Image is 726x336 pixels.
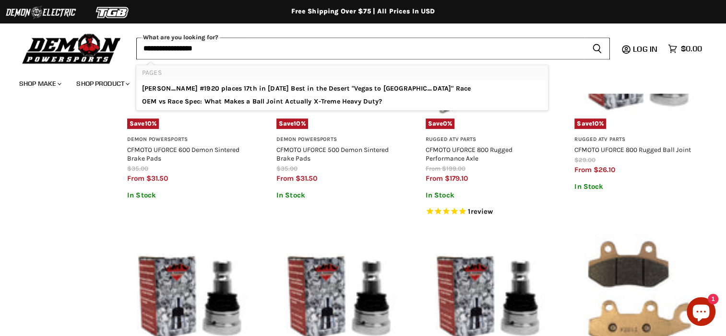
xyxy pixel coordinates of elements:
[684,297,718,328] inbox-online-store-chat: Shopify online store chat
[426,136,551,143] h3: Rugged ATV Parts
[426,191,551,199] p: In Stock
[574,146,691,153] a: CFMOTO UFORCE 800 Rugged Ball Joint
[276,174,294,183] span: from
[276,118,308,129] span: Save %
[127,174,144,183] span: from
[592,120,599,127] span: 10
[19,31,124,65] img: Demon Powersports
[127,146,239,162] a: CFMOTO UFORCE 600 Demon Sintered Brake Pads
[136,37,584,59] input: When autocomplete results are available use up and down arrows to review and enter to select
[470,207,493,215] span: review
[445,174,468,183] span: $179.10
[442,165,465,172] span: $199.00
[574,136,700,143] h3: Rugged ATV Parts
[127,191,252,199] p: In Stock
[296,174,317,183] span: $31.50
[584,37,610,59] button: Search
[77,3,149,22] img: TGB Logo 2
[69,74,135,93] a: Shop Product
[574,183,700,191] p: In Stock
[681,44,702,53] span: $0.00
[574,156,595,163] span: $29.00
[142,84,542,93] a: [PERSON_NAME] #1920 places 17th in [DATE] Best in the Desert "Vegas to [GEOGRAPHIC_DATA]" Race
[142,97,542,106] a: OEM vs Race Spec: What Makes a Ball Joint Actually X-Treme Heavy Duty?
[663,42,707,56] a: $0.00
[146,174,168,183] span: $31.50
[294,120,300,127] span: 10
[136,37,610,59] form: Product
[5,3,77,22] img: Demon Electric Logo 2
[276,146,389,162] a: CFMOTO UFORCE 500 Demon Sintered Brake Pads
[426,207,551,217] span: Rated 5.0 out of 5 stars 1 reviews
[276,136,402,143] h3: Demon Powersports
[426,165,440,172] span: from
[136,65,548,110] div: Pages
[145,120,152,127] span: 10
[276,191,402,199] p: In Stock
[426,174,443,183] span: from
[633,44,657,54] span: Log in
[443,120,447,127] span: 0
[12,74,67,93] a: Shop Make
[574,118,606,129] span: Save %
[127,165,148,172] span: $35.00
[276,165,298,172] span: $35.00
[426,118,455,129] span: Save %
[127,136,252,143] h3: Demon Powersports
[136,80,548,95] li: pages: Andrei Isac #1920 places 17th in 2018 Best in the Desert "Vegas to Reno" Race
[426,146,512,162] a: CFMOTO UFORCE 800 Rugged Performance Axle
[136,95,548,110] li: pages: OEM vs Race Spec: What Makes a Ball Joint Actually X-Treme Heavy Duty?
[629,45,663,53] a: Log in
[594,165,615,174] span: $26.10
[468,207,493,215] span: 1 reviews
[127,118,159,129] span: Save %
[136,65,548,80] li: Pages
[12,70,700,93] ul: Main menu
[574,165,592,174] span: from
